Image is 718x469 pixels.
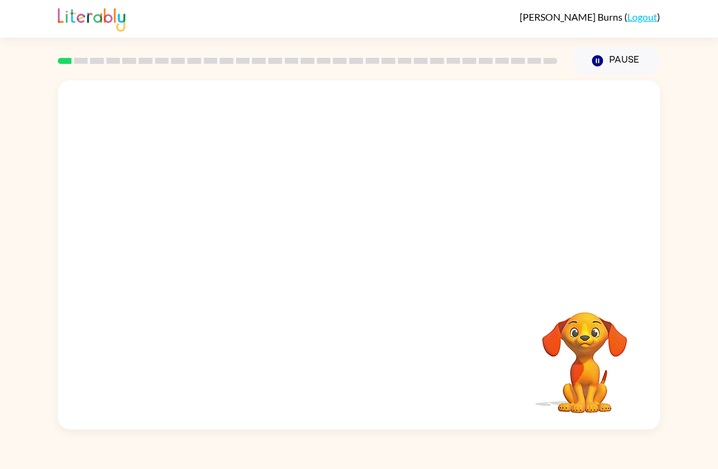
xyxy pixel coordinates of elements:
img: Literably [58,5,125,32]
video: Your browser must support playing .mp4 files to use Literably. Please try using another browser. [524,293,646,415]
span: [PERSON_NAME] Burns [520,11,624,23]
a: Logout [627,11,657,23]
button: Pause [572,47,660,75]
div: ( ) [520,11,660,23]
